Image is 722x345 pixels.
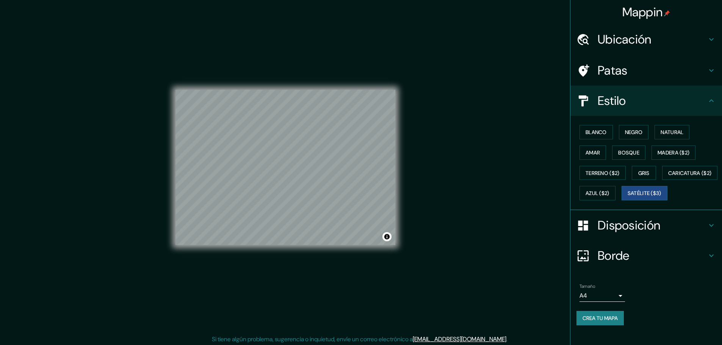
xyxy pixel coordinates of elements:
div: Patas [570,55,722,86]
font: Estilo [598,93,626,109]
font: Bosque [618,149,639,156]
button: Activar o desactivar atribución [382,232,392,241]
iframe: Lanzador de widgets de ayuda [655,315,714,337]
font: Madera ($2) [658,149,689,156]
font: Crea tu mapa [583,315,618,322]
button: Madera ($2) [652,145,695,160]
button: Amar [579,145,606,160]
font: Blanco [586,129,607,136]
canvas: Mapa [175,90,395,245]
font: Gris [638,170,650,176]
font: Mappin [622,4,663,20]
div: Borde [570,240,722,271]
font: Caricatura ($2) [668,170,712,176]
font: . [509,335,510,343]
font: Amar [586,149,600,156]
div: A4 [579,290,625,302]
button: Negro [619,125,649,139]
div: Estilo [570,86,722,116]
button: Gris [632,166,656,180]
font: Tamaño [579,283,595,289]
font: Disposición [598,217,660,233]
button: Satélite ($3) [622,186,667,200]
font: Azul ($2) [586,190,609,197]
font: Ubicación [598,31,652,47]
font: Terreno ($2) [586,170,620,176]
font: Negro [625,129,643,136]
button: Azul ($2) [579,186,616,200]
font: . [506,335,507,343]
font: . [507,335,509,343]
button: Caricatura ($2) [662,166,718,180]
img: pin-icon.png [664,10,670,16]
button: Natural [655,125,689,139]
div: Disposición [570,210,722,240]
a: [EMAIL_ADDRESS][DOMAIN_NAME] [413,335,506,343]
button: Blanco [579,125,613,139]
font: Borde [598,248,630,264]
button: Crea tu mapa [576,311,624,325]
div: Ubicación [570,24,722,55]
font: Natural [661,129,683,136]
font: Patas [598,62,628,78]
button: Bosque [612,145,645,160]
font: Si tiene algún problema, sugerencia o inquietud, envíe un correo electrónico a [212,335,413,343]
font: A4 [579,292,587,300]
font: Satélite ($3) [628,190,661,197]
button: Terreno ($2) [579,166,626,180]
